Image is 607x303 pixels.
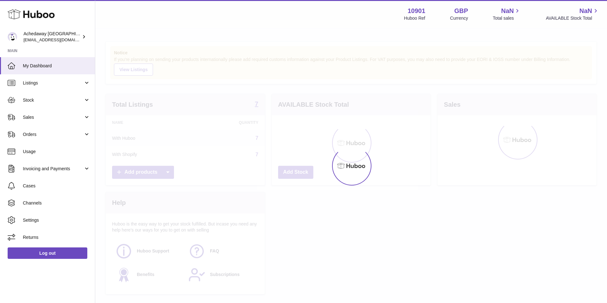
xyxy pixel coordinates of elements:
a: NaN Total sales [493,7,521,21]
span: Listings [23,80,83,86]
div: Achedaway [GEOGRAPHIC_DATA] [23,31,81,43]
span: Settings [23,217,90,223]
img: internalAdmin-10901@internal.huboo.com [8,32,17,42]
span: Cases [23,183,90,189]
span: Total sales [493,15,521,21]
div: Currency [450,15,468,21]
span: NaN [501,7,514,15]
span: [EMAIL_ADDRESS][DOMAIN_NAME] [23,37,93,42]
span: Orders [23,131,83,138]
span: My Dashboard [23,63,90,69]
strong: 10901 [408,7,425,15]
span: AVAILABLE Stock Total [546,15,599,21]
strong: GBP [454,7,468,15]
div: Huboo Ref [404,15,425,21]
span: Sales [23,114,83,120]
span: Invoicing and Payments [23,166,83,172]
span: Stock [23,97,83,103]
a: Log out [8,247,87,259]
span: Usage [23,149,90,155]
span: NaN [579,7,592,15]
a: NaN AVAILABLE Stock Total [546,7,599,21]
span: Returns [23,234,90,240]
span: Channels [23,200,90,206]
